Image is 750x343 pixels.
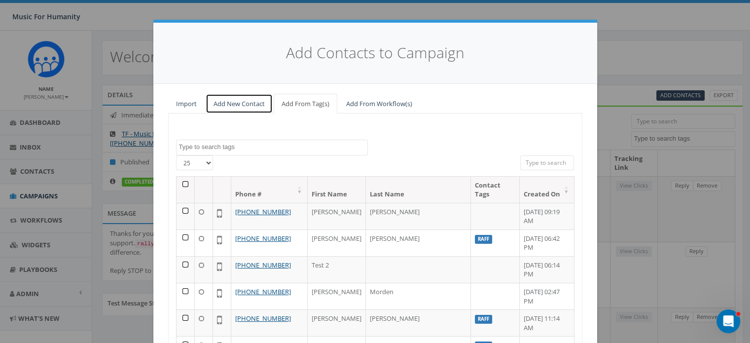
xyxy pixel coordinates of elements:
[231,177,308,203] th: Phone #: activate to sort column ascending
[366,309,471,336] td: [PERSON_NAME]
[520,283,574,309] td: [DATE] 02:47 PM
[206,94,273,114] a: Add New Contact
[520,155,574,170] input: Type to search
[520,177,574,203] th: Created On: activate to sort column ascending
[235,234,291,243] a: [PHONE_NUMBER]
[308,256,366,283] td: Test 2
[235,314,291,323] a: [PHONE_NUMBER]
[475,235,492,244] label: Raff
[520,229,574,256] td: [DATE] 06:42 PM
[308,203,366,229] td: [PERSON_NAME]
[520,309,574,336] td: [DATE] 11:14 AM
[168,94,205,114] a: Import
[520,256,574,283] td: [DATE] 06:14 PM
[179,143,367,152] textarea: Search
[308,283,366,309] td: [PERSON_NAME]
[338,94,420,114] a: Add From Workflow(s)
[366,283,471,309] td: Morden
[366,177,471,203] th: Last Name
[475,315,492,324] label: Raff
[235,287,291,296] a: [PHONE_NUMBER]
[235,207,291,216] a: [PHONE_NUMBER]
[235,261,291,269] a: [PHONE_NUMBER]
[168,42,582,64] h4: Add Contacts to Campaign
[274,94,337,114] a: Add From Tag(s)
[308,229,366,256] td: [PERSON_NAME]
[471,177,519,203] th: Contact Tags
[520,203,574,229] td: [DATE] 09:19 AM
[366,203,471,229] td: [PERSON_NAME]
[308,177,366,203] th: First Name
[308,309,366,336] td: [PERSON_NAME]
[716,309,740,333] iframe: Intercom live chat
[366,229,471,256] td: [PERSON_NAME]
